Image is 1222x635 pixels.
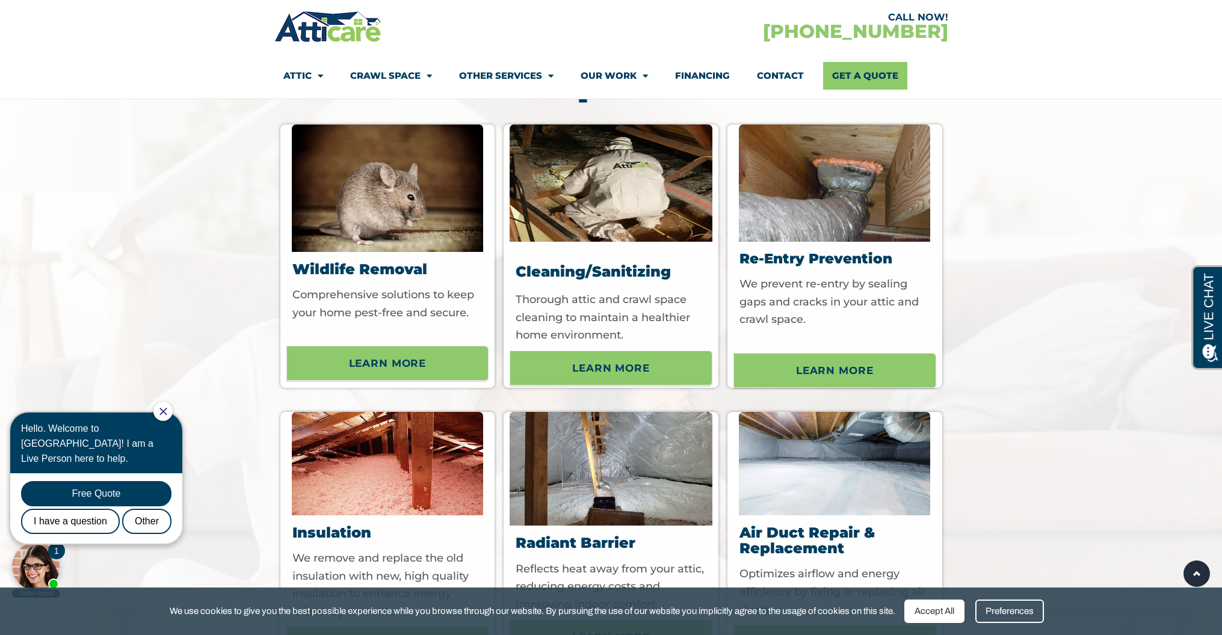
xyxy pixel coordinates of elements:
[516,560,709,614] p: Reflects heat away from your attic, reducing energy costs and improving indoor comfort.
[675,62,730,90] a: Financing
[516,263,671,280] span: Cleaning/Sanitizing
[757,62,804,90] a: Contact
[975,600,1044,623] div: Preferences
[292,550,486,621] p: We remove and replace the old insulation with new, high quality insulation to enhance energy effi...
[283,62,939,90] nav: Menu
[739,251,933,266] h3: Re-Entry Prevention
[170,604,895,619] span: We use cookies to give you the best possible experience while you browse through our website. By ...
[29,10,97,25] span: Opens a chat window
[292,124,483,252] img: Rodent diseases
[739,565,933,619] p: Optimizes airflow and energy efficiency by fixing or replacing air ducts.
[292,286,486,340] p: Comprehensive solutions to keep your home pest-free and secure.
[733,353,936,388] a: Learn More
[292,525,486,541] h3: Insulation
[292,262,486,277] h3: Wildlife Removal
[739,275,933,346] p: We prevent re-entry by sealing gaps and cracks in your attic and crawl space.
[796,360,874,381] span: Learn More
[459,62,554,90] a: Other Services
[516,291,709,345] p: Thorough attic and crawl space cleaning to maintain a healthier home environment.
[904,600,964,623] div: Accept All
[510,351,712,385] a: Learn More
[739,525,933,557] h3: Air Duct Repair & Replacement
[611,13,948,22] div: CALL NOW!
[350,62,432,90] a: Crawl Space
[572,358,650,378] span: Learn More
[286,346,489,381] a: Learn More
[283,62,323,90] a: Attic
[516,535,709,551] h3: Radiant Barrier
[280,58,942,100] h2: Our Top
[349,353,427,373] span: Learn More
[823,62,907,90] a: Get A Quote
[581,62,648,90] a: Our Work
[6,400,199,599] iframe: Chat Invitation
